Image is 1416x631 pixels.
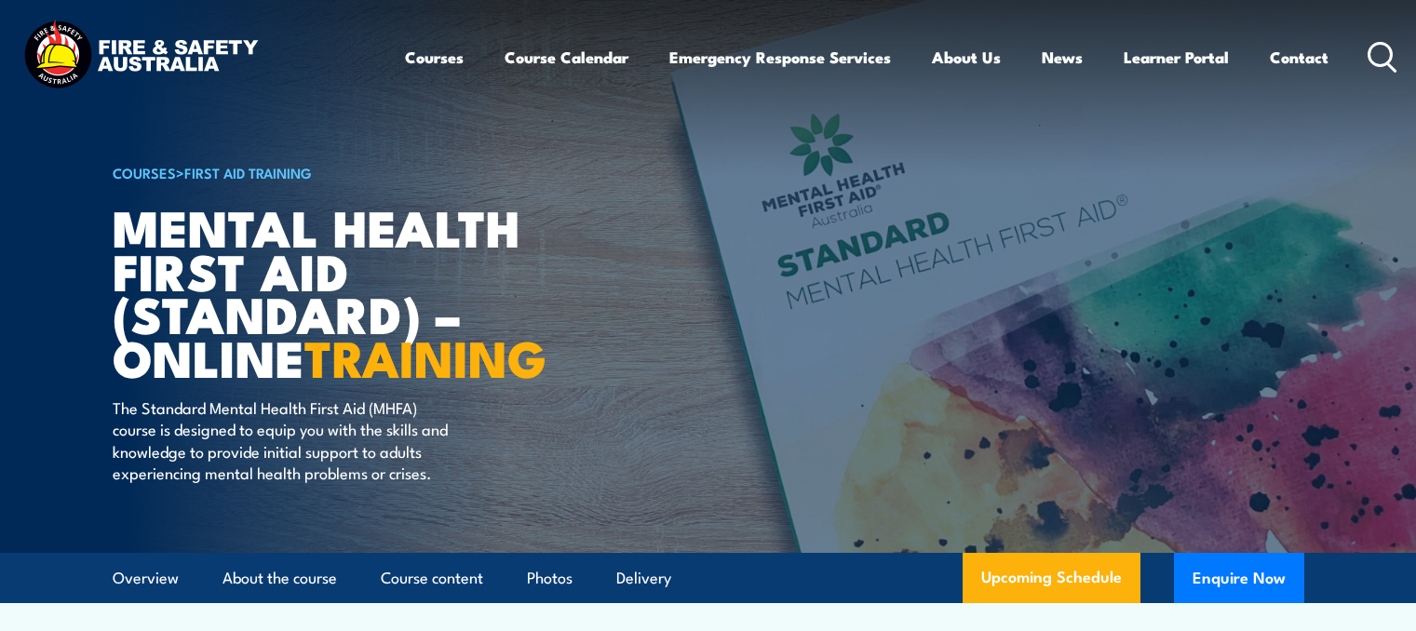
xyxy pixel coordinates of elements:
[1124,33,1229,82] a: Learner Portal
[616,554,671,603] a: Delivery
[381,554,483,603] a: Course content
[505,33,628,82] a: Course Calendar
[184,162,312,182] a: First Aid Training
[1042,33,1083,82] a: News
[405,33,464,82] a: Courses
[1270,33,1328,82] a: Contact
[113,161,573,183] h6: >
[1174,553,1304,603] button: Enquire Now
[113,396,452,484] p: The Standard Mental Health First Aid (MHFA) course is designed to equip you with the skills and k...
[527,554,573,603] a: Photos
[304,317,546,395] strong: TRAINING
[223,554,337,603] a: About the course
[963,553,1140,603] a: Upcoming Schedule
[669,33,891,82] a: Emergency Response Services
[113,162,176,182] a: COURSES
[932,33,1001,82] a: About Us
[113,554,179,603] a: Overview
[113,205,573,379] h1: Mental Health First Aid (Standard) – Online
